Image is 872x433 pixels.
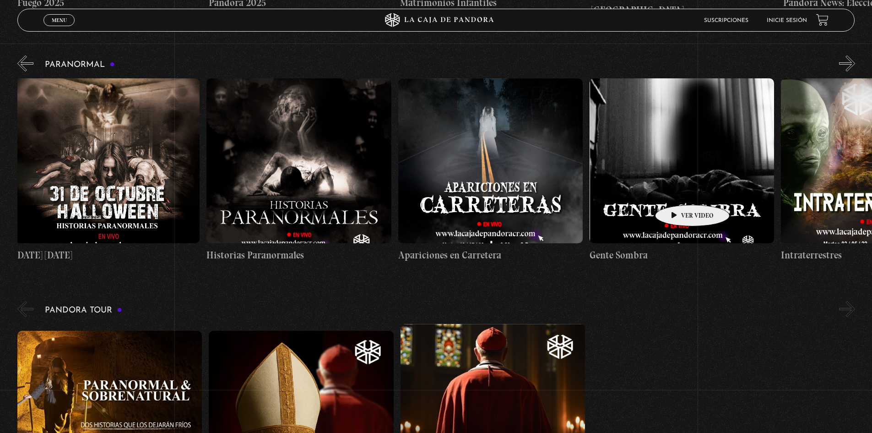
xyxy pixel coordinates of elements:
[45,306,122,315] h3: Pandora Tour
[839,55,855,71] button: Next
[17,301,33,317] button: Previous
[398,78,583,263] a: Apariciones en Carretera
[816,14,829,26] a: View your shopping cart
[206,78,391,263] a: Historias Paranormales
[839,301,855,317] button: Next
[15,248,200,263] h4: [DATE] [DATE]
[590,78,774,263] a: Gente Sombra
[206,248,391,263] h4: Historias Paranormales
[45,60,115,69] h3: Paranormal
[704,18,748,23] a: Suscripciones
[398,248,583,263] h4: Apariciones en Carretera
[17,55,33,71] button: Previous
[15,78,200,263] a: [DATE] [DATE]
[767,18,807,23] a: Inicie sesión
[49,25,70,32] span: Cerrar
[590,248,774,263] h4: Gente Sombra
[52,17,67,23] span: Menu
